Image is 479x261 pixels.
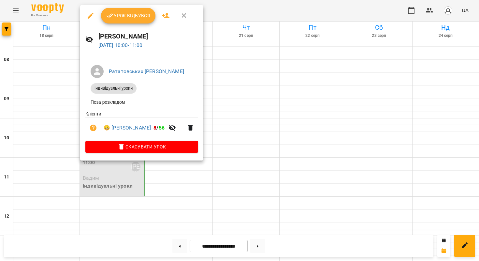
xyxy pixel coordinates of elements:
[101,8,156,23] button: Урок відбувся
[153,125,165,131] b: /
[98,42,143,48] a: [DATE] 10:00-11:00
[91,85,137,91] span: індивідуальні уроки
[106,12,151,20] span: Урок відбувся
[91,143,193,151] span: Скасувати Урок
[159,125,165,131] span: 56
[153,125,156,131] span: 8
[104,124,151,132] a: 😀 [PERSON_NAME]
[85,96,198,108] li: Поза розкладом
[85,111,198,141] ul: Клієнти
[109,68,184,74] a: Рататовських [PERSON_NAME]
[85,141,198,153] button: Скасувати Урок
[98,31,198,41] h6: [PERSON_NAME]
[85,120,101,136] button: Візит ще не сплачено. Додати оплату?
